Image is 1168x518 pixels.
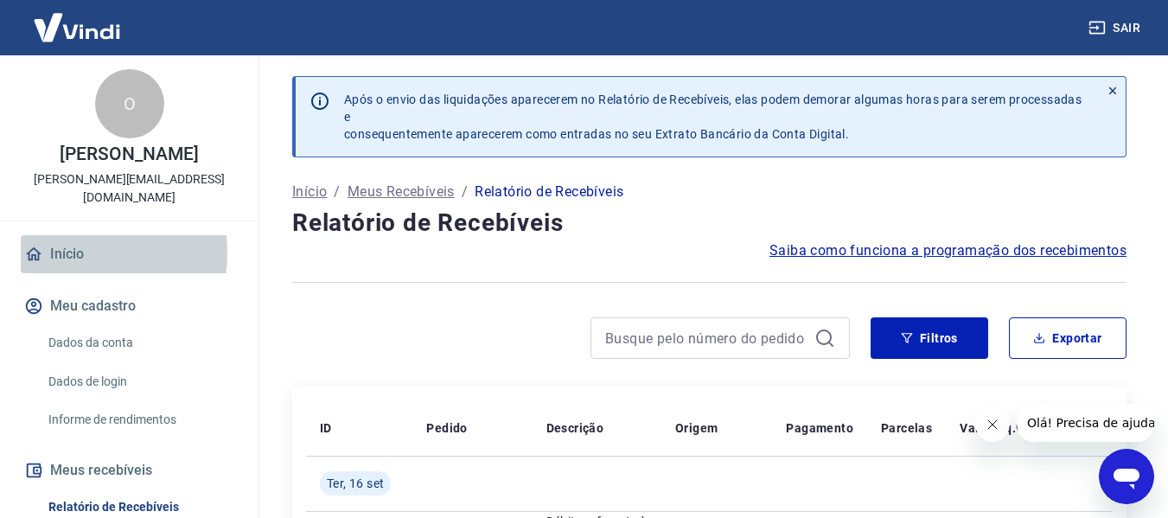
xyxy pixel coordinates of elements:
a: Saiba como funciona a programação dos recebimentos [769,240,1127,261]
button: Meu cadastro [21,287,238,325]
p: [PERSON_NAME][EMAIL_ADDRESS][DOMAIN_NAME] [14,170,245,207]
button: Meus recebíveis [21,451,238,489]
p: Descrição [546,419,604,437]
a: Início [21,235,238,273]
iframe: Fechar mensagem [975,407,1010,442]
p: Origem [675,419,718,437]
span: Ter, 16 set [327,475,384,492]
input: Busque pelo número do pedido [605,325,807,351]
p: Parcelas [881,419,932,437]
a: Início [292,182,327,202]
a: Informe de rendimentos [41,402,238,438]
p: Valor Líq. [960,419,1016,437]
p: Pagamento [786,419,853,437]
p: / [462,182,468,202]
iframe: Botão para abrir a janela de mensagens [1099,449,1154,504]
p: [PERSON_NAME] [60,145,198,163]
button: Filtros [871,317,988,359]
a: Dados da conta [41,325,238,361]
span: Olá! Precisa de ajuda? [10,12,145,26]
button: Sair [1085,12,1147,44]
div: O [95,69,164,138]
p: / [334,182,340,202]
a: Meus Recebíveis [348,182,455,202]
p: Relatório de Recebíveis [475,182,623,202]
iframe: Mensagem da empresa [1017,404,1154,442]
p: ID [320,419,332,437]
a: Dados de login [41,364,238,400]
button: Exportar [1009,317,1127,359]
p: Após o envio das liquidações aparecerem no Relatório de Recebíveis, elas podem demorar algumas ho... [344,91,1086,143]
h4: Relatório de Recebíveis [292,206,1127,240]
p: Pedido [426,419,467,437]
img: Vindi [21,1,133,54]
